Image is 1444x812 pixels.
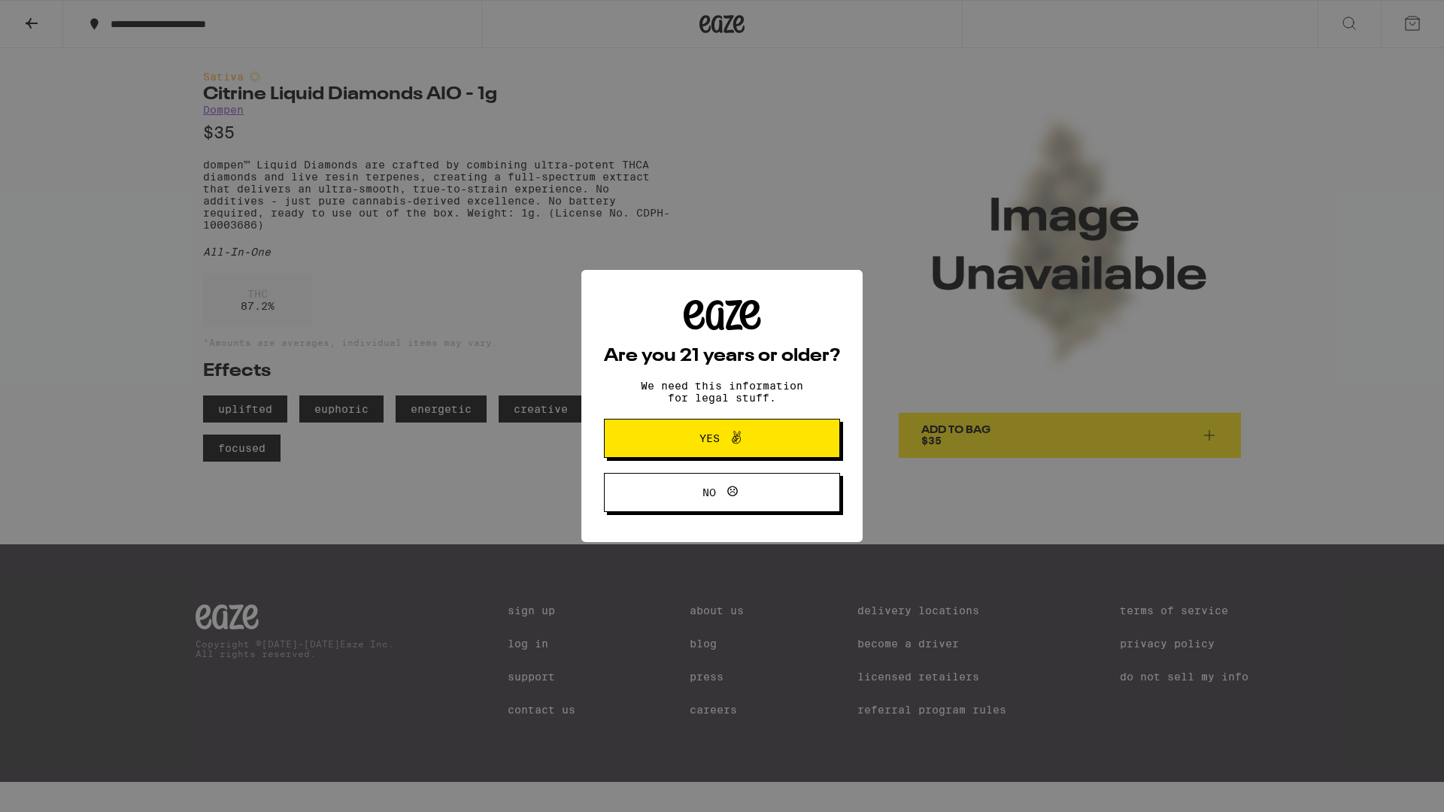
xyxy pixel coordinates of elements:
[604,473,840,512] button: No
[628,380,816,404] p: We need this information for legal stuff.
[604,347,840,365] h2: Are you 21 years or older?
[699,433,720,444] span: Yes
[604,419,840,458] button: Yes
[702,487,716,498] span: No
